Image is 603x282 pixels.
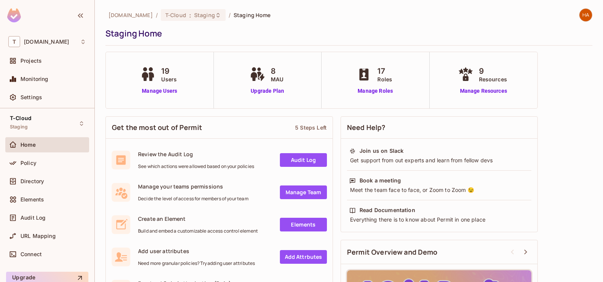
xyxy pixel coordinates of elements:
[377,65,392,77] span: 17
[138,260,255,266] span: Need more granular policies? Try adding user attributes
[138,151,254,158] span: Review the Audit Log
[360,147,404,155] div: Join us on Slack
[579,9,592,21] img: harani.arumalla1@t-mobile.com
[360,206,415,214] div: Read Documentation
[7,8,21,22] img: SReyMgAAAABJRU5ErkJggg==
[20,251,42,257] span: Connect
[8,36,20,47] span: T
[271,65,283,77] span: 8
[138,87,181,95] a: Manage Users
[20,196,44,203] span: Elements
[138,183,248,190] span: Manage your teams permissions
[349,216,529,223] div: Everything there is to know about Permit in one place
[360,177,401,184] div: Book a meeting
[349,157,529,164] div: Get support from out experts and learn from fellow devs
[280,218,327,231] a: Elements
[10,115,31,121] span: T-Cloud
[161,75,177,83] span: Users
[10,124,28,130] span: Staging
[156,11,158,19] li: /
[20,215,46,221] span: Audit Log
[161,65,177,77] span: 19
[20,233,56,239] span: URL Mapping
[194,11,215,19] span: Staging
[20,142,36,148] span: Home
[377,75,392,83] span: Roles
[105,28,589,39] div: Staging Home
[189,12,192,18] span: :
[20,160,36,166] span: Policy
[24,39,69,45] span: Workspace: t-mobile.com
[280,250,327,264] a: Add Attrbutes
[349,186,529,194] div: Meet the team face to face, or Zoom to Zoom 😉
[234,11,271,19] span: Staging Home
[112,123,202,132] span: Get the most out of Permit
[280,185,327,199] a: Manage Team
[20,76,49,82] span: Monitoring
[229,11,231,19] li: /
[20,178,44,184] span: Directory
[355,87,396,95] a: Manage Roles
[138,228,258,234] span: Build and embed a customizable access control element
[347,247,438,257] span: Permit Overview and Demo
[20,58,42,64] span: Projects
[271,75,283,83] span: MAU
[347,123,386,132] span: Need Help?
[138,247,255,255] span: Add user attributes
[20,94,42,100] span: Settings
[479,75,507,83] span: Resources
[295,124,327,131] div: 5 Steps Left
[456,87,511,95] a: Manage Resources
[165,11,186,19] span: T-Cloud
[138,215,258,222] span: Create an Element
[138,196,248,202] span: Decide the level of access for members of your team
[248,87,287,95] a: Upgrade Plan
[108,11,153,19] span: the active workspace
[280,153,327,167] a: Audit Log
[138,163,254,170] span: See which actions were allowed based on your policies
[479,65,507,77] span: 9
